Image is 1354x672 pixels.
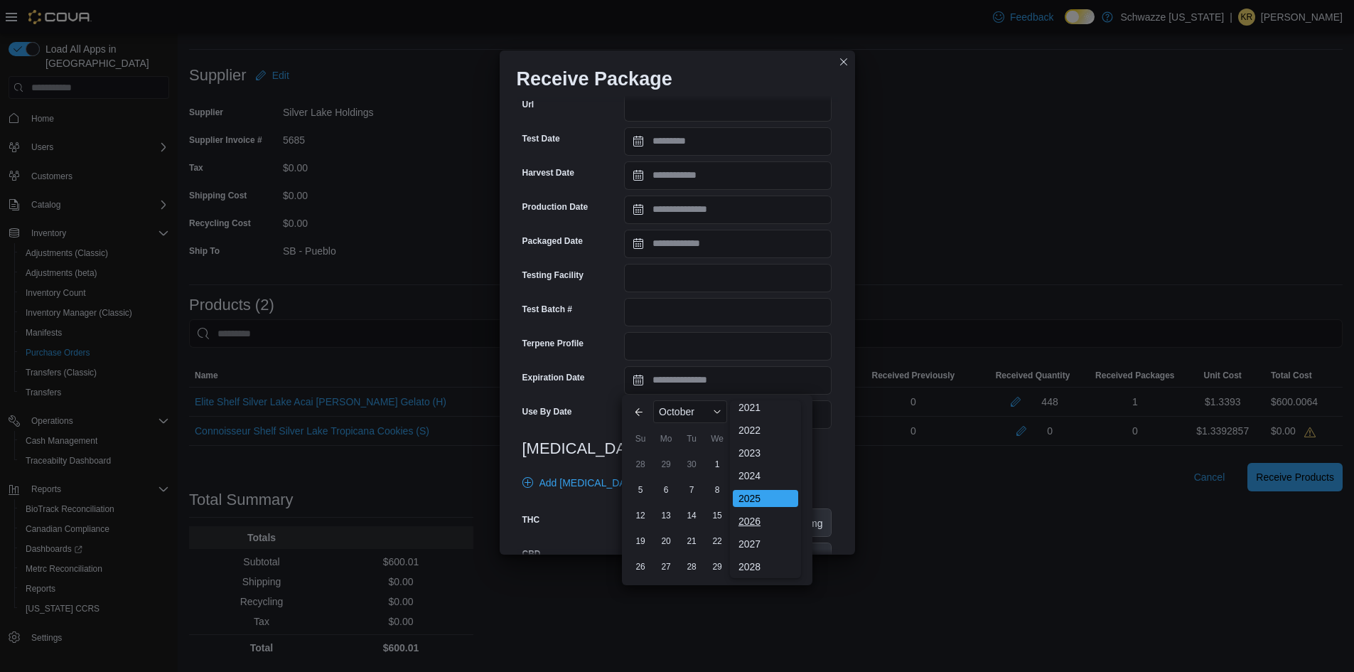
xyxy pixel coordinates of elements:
div: day-13 [655,504,677,527]
div: October, 2025 [628,452,807,580]
div: 2027 [733,535,798,553]
label: Terpene Profile [522,338,584,349]
span: October [659,406,694,417]
label: Test Date [522,133,560,144]
button: Previous Month [628,400,650,423]
div: Button. Open the month selector. October is currently selected. [653,400,727,423]
div: 2024 [733,467,798,484]
div: day-28 [680,555,703,578]
div: 2022 [733,422,798,439]
label: Use By Date [522,406,572,417]
div: day-1 [706,453,729,476]
div: day-26 [629,555,652,578]
label: THC [522,514,540,526]
div: day-21 [680,530,703,553]
div: 2026 [733,513,798,530]
span: Add [MEDICAL_DATA] [539,476,640,490]
label: CBD [522,548,541,560]
label: Expiration Date [522,372,585,383]
input: Press the down key to open a popover containing a calendar. [624,127,832,156]
div: day-12 [629,504,652,527]
div: day-6 [655,479,677,501]
div: day-28 [629,453,652,476]
div: day-30 [680,453,703,476]
div: 2025 [733,490,798,507]
label: Production Date [522,201,589,213]
div: mg [800,543,831,570]
div: day-7 [680,479,703,501]
label: Packaged Date [522,235,583,247]
div: We [706,427,729,450]
div: day-22 [706,530,729,553]
div: day-15 [706,504,729,527]
div: day-14 [680,504,703,527]
button: Closes this modal window [835,53,852,70]
div: day-8 [706,479,729,501]
div: day-29 [706,555,729,578]
label: Test Batch # [522,304,572,315]
h3: [MEDICAL_DATA] [522,440,832,457]
input: Press the down key to enter a popover containing a calendar. Press the escape key to close the po... [624,366,832,395]
div: day-29 [655,453,677,476]
div: Tu [680,427,703,450]
div: day-20 [655,530,677,553]
div: day-27 [655,555,677,578]
div: mg [800,509,831,536]
div: Mo [655,427,677,450]
div: day-19 [629,530,652,553]
div: 2023 [733,444,798,462]
label: Url [522,99,534,110]
input: Press the down key to open a popover containing a calendar. [624,230,832,258]
input: Press the down key to open a popover containing a calendar. [624,161,832,190]
div: day-5 [629,479,652,501]
div: Su [629,427,652,450]
label: Testing Facility [522,270,584,281]
label: Harvest Date [522,167,574,178]
button: Add [MEDICAL_DATA] [517,469,646,497]
div: 2021 [733,399,798,416]
h1: Receive Package [517,68,672,90]
div: 2028 [733,558,798,575]
input: Press the down key to open a popover containing a calendar. [624,196,832,224]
